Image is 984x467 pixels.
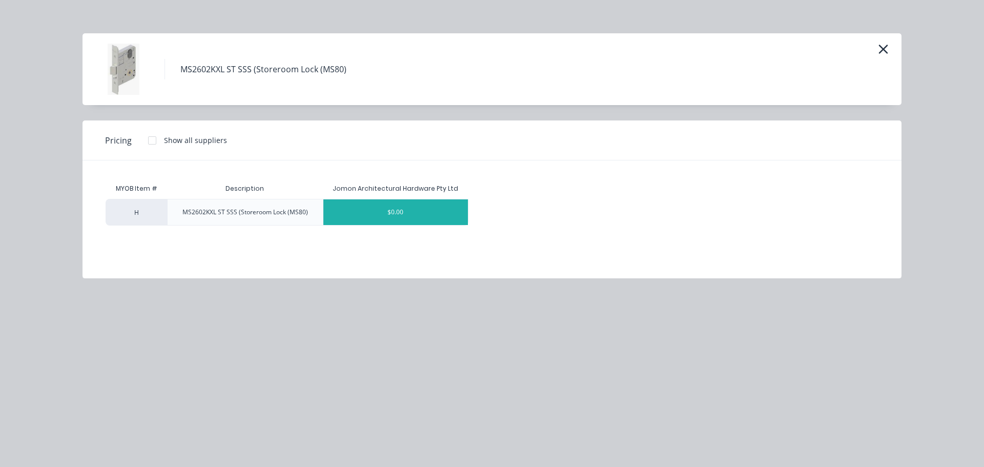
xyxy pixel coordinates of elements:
[106,178,167,199] div: MYOB Item #
[105,134,132,147] span: Pricing
[333,184,458,193] div: Jomon Architectural Hardware Pty Ltd
[98,44,149,95] img: MS2602KXL ST SSS (Storeroom Lock (MS80)
[217,176,272,201] div: Description
[164,135,227,146] div: Show all suppliers
[180,63,346,75] div: MS2602KXL ST SSS (Storeroom Lock (MS80)
[182,208,308,217] div: MS2602KXL ST SSS (Storeroom Lock (MS80)
[106,199,167,226] div: H
[323,199,468,225] div: $0.00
